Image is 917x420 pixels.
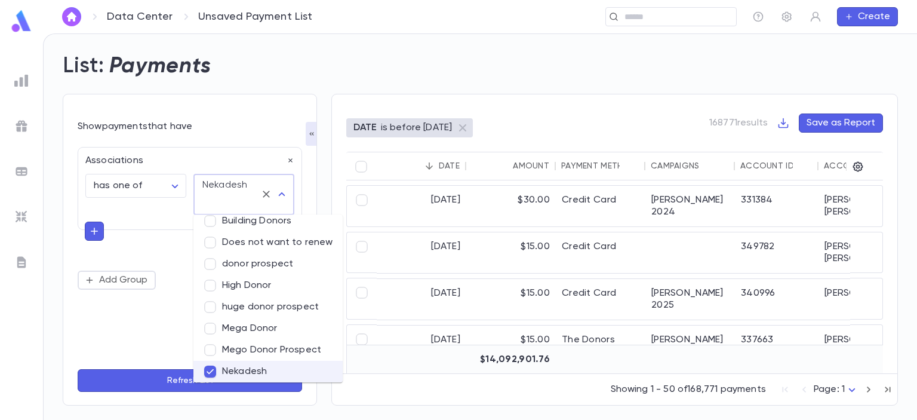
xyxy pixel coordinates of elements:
div: $14,092,901.76 [466,345,556,374]
div: Account ID [740,161,794,171]
div: Page: 1 [814,381,859,399]
div: has one of [85,174,186,198]
div: [DATE] [377,279,466,320]
div: Credit Card [556,279,645,320]
div: Amount [513,161,549,171]
button: Sort [700,157,719,176]
div: 337663 [735,326,818,366]
li: huge donor prospect [193,296,343,318]
img: home_white.a664292cf8c1dea59945f0da9f25487c.svg [64,12,79,22]
button: Add Group [78,271,156,290]
img: reports_grey.c525e4749d1bce6a11f5fe2a8de1b229.svg [14,73,29,88]
div: 340996 [735,279,818,320]
div: [PERSON_NAME] 2025 [645,279,735,320]
h2: Payments [109,53,211,79]
img: batches_grey.339ca447c9d9533ef1741baa751efc33.svg [14,164,29,179]
div: 349782 [735,232,818,273]
div: Credit Card [556,186,645,226]
li: Mego Donor Prospect [193,339,343,361]
div: Associations [78,148,294,167]
p: Unsaved Payment List [198,10,313,23]
button: Refresh List [78,369,302,392]
div: 331384 [735,186,818,226]
li: Does not want to renew [193,232,343,253]
div: Payment Method [561,161,636,171]
li: Mega Donor [193,318,343,339]
button: Save as Report [799,114,883,133]
div: $15.00 [466,279,556,320]
div: [DATE] [377,232,466,273]
div: Show payments that have [78,121,302,133]
a: Data Center [107,10,173,23]
span: has one of [94,181,143,191]
li: Building Donors [193,210,343,232]
h2: List: [63,53,104,79]
button: Sort [420,157,439,176]
div: $30.00 [466,186,556,226]
div: [PERSON_NAME] 2024 [645,186,735,226]
div: $15.00 [466,326,556,366]
div: The Donors Fund [556,326,645,366]
img: letters_grey.7941b92b52307dd3b8a917253454ce1c.svg [14,255,29,269]
li: donor prospect [193,253,343,275]
button: Sort [494,157,513,176]
p: Showing 1 - 50 of 168,771 payments [611,384,766,396]
img: imports_grey.530a8a0e642e233f2baf0ef88e8c9fcb.svg [14,210,29,224]
li: High Donor [193,275,343,296]
li: R' [PERSON_NAME] [193,382,343,404]
div: Nekadesh [202,179,247,192]
button: Close [273,186,290,203]
button: Sort [793,157,812,176]
button: Sort [620,157,639,176]
li: Nekadesh [193,361,343,382]
p: DATE [353,122,377,134]
div: Campaigns [651,161,700,171]
div: Credit Card [556,232,645,273]
span: Page: 1 [814,385,845,394]
div: DATEis before [DATE] [346,118,473,137]
img: logo [10,10,33,33]
button: Create [837,7,898,26]
div: [DATE] [377,326,466,366]
div: [PERSON_NAME] 2025 [645,326,735,366]
p: is before [DATE] [381,122,453,134]
img: campaigns_grey.99e729a5f7ee94e3726e6486bddda8f1.svg [14,119,29,133]
p: 168771 results [709,117,768,129]
div: $15.00 [466,232,556,273]
button: Clear [258,186,275,203]
div: [DATE] [377,186,466,226]
div: Date [439,161,460,171]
